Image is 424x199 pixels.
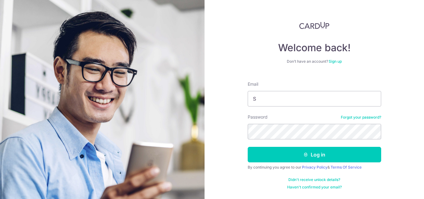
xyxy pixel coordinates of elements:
h4: Welcome back! [248,42,381,54]
a: Privacy Policy [302,165,327,170]
input: Enter your Email [248,91,381,106]
label: Password [248,114,268,120]
a: Didn't receive unlock details? [288,177,340,182]
div: Don’t have an account? [248,59,381,64]
a: Haven't confirmed your email? [287,185,342,190]
a: Forgot your password? [341,115,381,120]
div: By continuing you agree to our & [248,165,381,170]
label: Email [248,81,258,87]
img: CardUp Logo [299,22,330,29]
a: Terms Of Service [331,165,362,170]
button: Log in [248,147,381,162]
a: Sign up [329,59,342,64]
